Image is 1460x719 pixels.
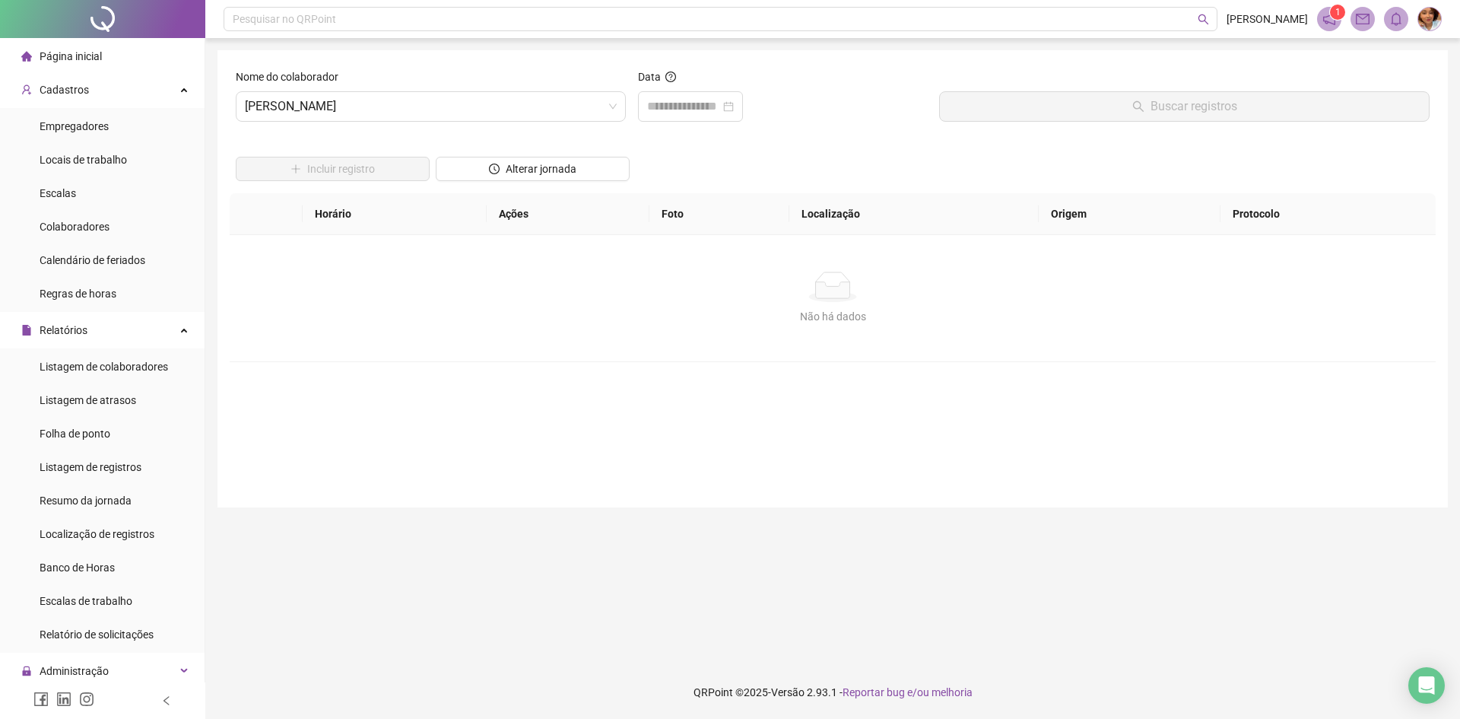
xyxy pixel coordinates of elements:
[248,308,1417,325] div: Não há dados
[40,461,141,473] span: Listagem de registros
[40,154,127,166] span: Locais de trabalho
[40,528,154,540] span: Localização de registros
[771,686,805,698] span: Versão
[40,288,116,300] span: Regras de horas
[40,84,89,96] span: Cadastros
[1198,14,1209,25] span: search
[21,51,32,62] span: home
[638,71,661,83] span: Data
[40,221,109,233] span: Colaboradores
[21,666,32,676] span: lock
[1220,193,1436,235] th: Protocolo
[33,692,49,707] span: facebook
[21,325,32,336] span: file
[1322,12,1336,26] span: notification
[1039,193,1220,235] th: Origem
[40,628,154,641] span: Relatório de solicitações
[40,187,76,199] span: Escalas
[40,324,87,336] span: Relatórios
[303,193,486,235] th: Horário
[40,495,132,507] span: Resumo da jornada
[79,692,94,707] span: instagram
[1227,11,1308,27] span: [PERSON_NAME]
[40,428,110,440] span: Folha de ponto
[1389,12,1403,26] span: bell
[1335,7,1341,17] span: 1
[40,595,132,607] span: Escalas de trabalho
[236,157,430,181] button: Incluir registro
[1356,12,1370,26] span: mail
[649,193,789,235] th: Foto
[1408,667,1445,704] div: Open Intercom Messenger
[236,68,348,85] label: Nome do colaborador
[56,692,71,707] span: linkedin
[843,686,973,698] span: Reportar bug e/ou melhoria
[789,193,1039,235] th: Localização
[506,161,576,177] span: Alterar jornada
[161,695,172,706] span: left
[21,84,32,95] span: user-add
[40,254,145,266] span: Calendário de feriados
[489,164,500,174] span: clock-circle
[40,50,102,62] span: Página inicial
[205,666,1460,719] footer: QRPoint © 2025 - 2.93.1 -
[40,665,109,677] span: Administração
[1418,8,1441,30] img: 81251
[487,193,649,235] th: Ações
[665,72,676,82] span: question-circle
[245,92,617,121] span: MATHEUS FREITAS NASCIMENTO
[40,394,136,406] span: Listagem de atrasos
[40,120,109,132] span: Empregadores
[436,164,630,177] a: Alterar jornada
[40,361,168,373] span: Listagem de colaboradores
[1330,5,1345,20] sup: 1
[436,157,630,181] button: Alterar jornada
[939,91,1430,122] button: Buscar registros
[40,562,115,574] span: Banco de Horas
